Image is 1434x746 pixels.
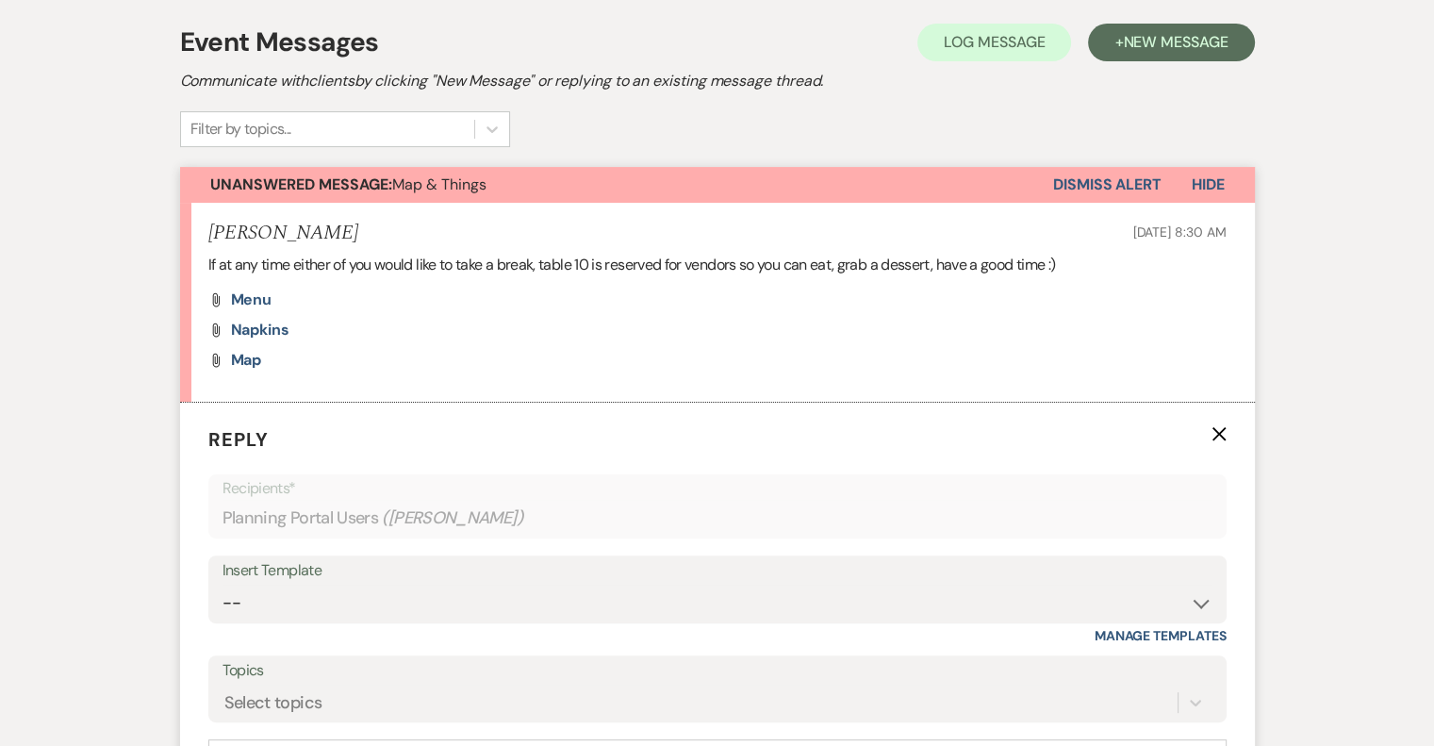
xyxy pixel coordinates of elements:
[917,24,1071,61] button: Log Message
[1132,224,1226,240] span: [DATE] 8:30 AM
[1095,627,1227,644] a: Manage Templates
[223,657,1212,685] label: Topics
[180,23,379,62] h1: Event Messages
[208,222,358,245] h5: [PERSON_NAME]
[231,323,289,338] a: Napkins
[180,167,1053,203] button: Unanswered Message:Map & Things
[190,118,291,141] div: Filter by topics...
[1162,167,1255,203] button: Hide
[210,174,392,194] strong: Unanswered Message:
[1088,24,1254,61] button: +New Message
[208,427,269,452] span: Reply
[1192,174,1225,194] span: Hide
[231,320,289,340] span: Napkins
[223,500,1212,537] div: Planning Portal Users
[382,506,523,531] span: ( [PERSON_NAME] )
[1053,167,1162,203] button: Dismiss Alert
[231,290,272,309] span: Menu
[944,32,1045,52] span: Log Message
[208,253,1227,277] p: If at any time either of you would like to take a break, table 10 is reserved for vendors so you ...
[224,689,322,715] div: Select topics
[1123,32,1228,52] span: New Message
[231,350,262,370] span: Map
[223,557,1212,585] div: Insert Template
[231,353,262,368] a: Map
[223,476,1212,501] p: Recipients*
[210,174,486,194] span: Map & Things
[231,292,272,307] a: Menu
[180,70,1255,92] h2: Communicate with clients by clicking "New Message" or replying to an existing message thread.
